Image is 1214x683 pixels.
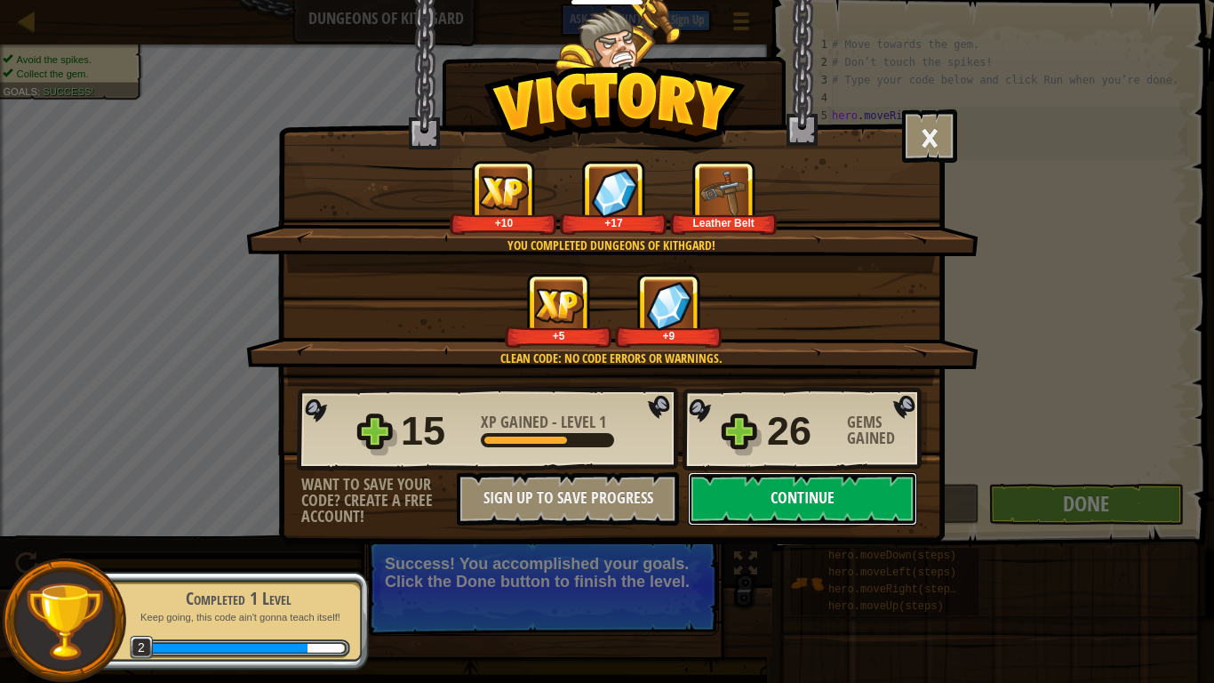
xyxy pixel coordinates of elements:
[331,350,891,367] div: Clean code: no code errors or warnings.
[534,288,584,323] img: XP Gained
[126,611,350,624] p: Keep going, this code ain't gonna teach itself!
[479,175,529,210] img: XP Gained
[301,477,457,525] div: Want to save your code? Create a free account!
[331,237,891,254] div: You completed Dungeons of Kithgard!
[457,472,679,526] button: Sign Up to Save Progress
[508,329,609,342] div: +5
[481,411,552,433] span: XP Gained
[646,281,692,330] img: Gems Gained
[902,109,957,163] button: ×
[481,414,606,430] div: -
[619,329,719,342] div: +9
[699,168,748,217] img: New Item
[847,414,927,446] div: Gems Gained
[453,216,554,229] div: +10
[688,472,917,526] button: Continue
[591,168,637,217] img: Gems Gained
[674,216,774,229] div: Leather Belt
[767,403,836,460] div: 26
[557,411,599,433] span: Level
[24,581,105,662] img: trophy.png
[483,66,746,155] img: Victory
[563,216,664,229] div: +17
[130,636,154,660] span: 2
[599,411,606,433] span: 1
[401,403,470,460] div: 15
[126,586,350,611] div: Completed 1 Level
